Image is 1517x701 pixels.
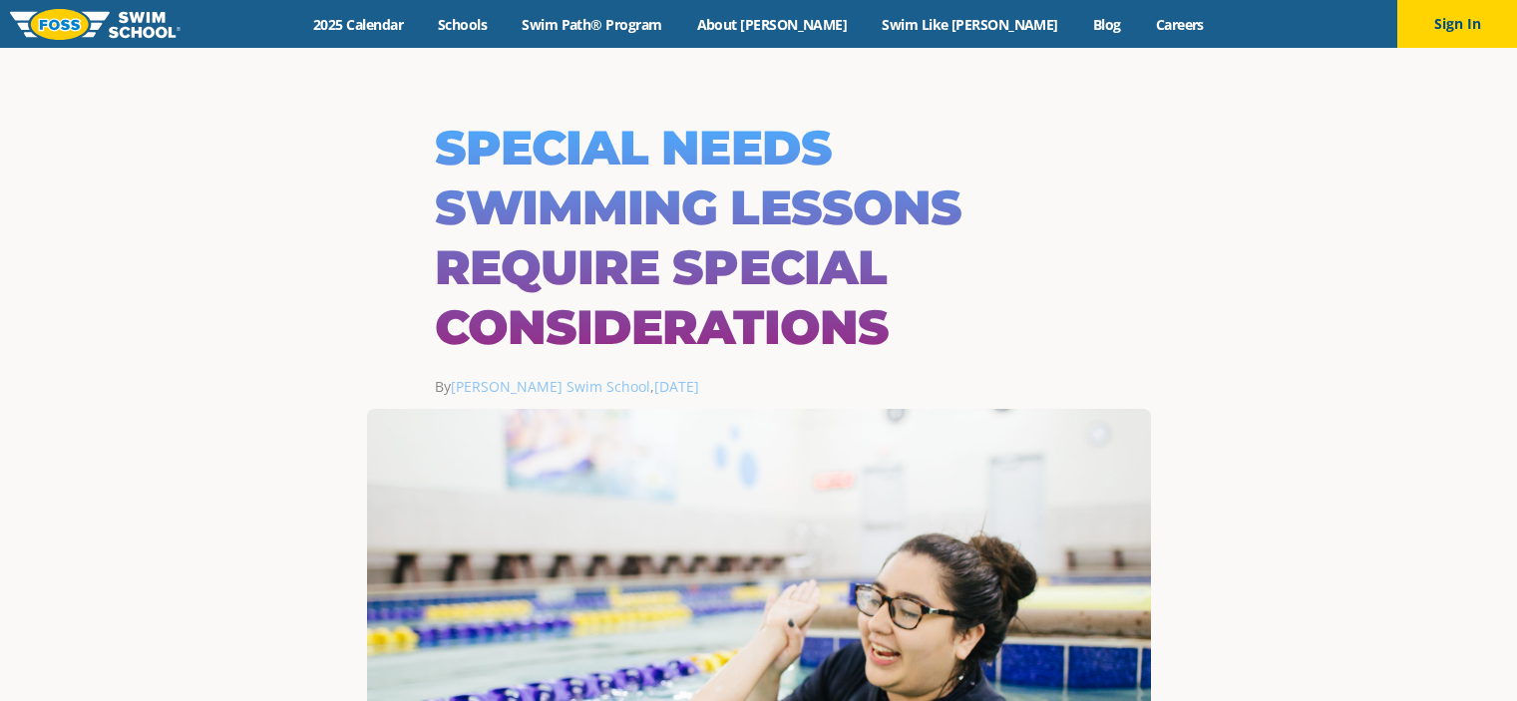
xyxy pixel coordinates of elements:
a: About [PERSON_NAME] [679,15,865,34]
a: Schools [421,15,505,34]
h1: Special Needs Swimming Lessons Require Special Considerations [435,118,1083,357]
a: 2025 Calendar [296,15,421,34]
a: Swim Like [PERSON_NAME] [865,15,1076,34]
a: Careers [1138,15,1221,34]
a: [DATE] [654,377,699,396]
span: By [435,377,650,396]
span: , [650,377,699,396]
a: Swim Path® Program [505,15,679,34]
a: Blog [1075,15,1138,34]
img: FOSS Swim School Logo [10,9,181,40]
a: [PERSON_NAME] Swim School [451,377,650,396]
